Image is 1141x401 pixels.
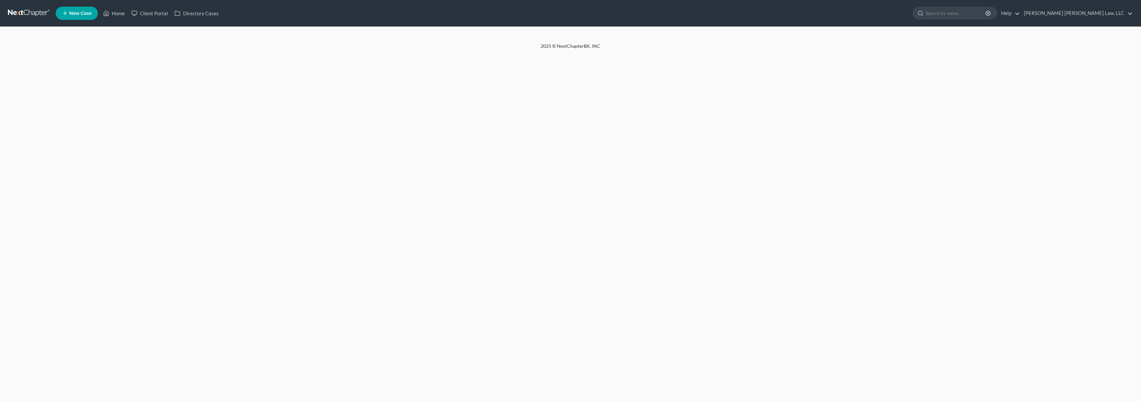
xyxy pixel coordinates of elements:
[381,43,760,55] div: 2025 © NextChapterBK, INC
[69,11,92,16] span: New Case
[998,7,1020,19] a: Help
[128,7,171,19] a: Client Portal
[926,7,986,19] input: Search by name...
[1021,7,1133,19] a: [PERSON_NAME] [PERSON_NAME] Law, LLC
[171,7,222,19] a: Directory Cases
[100,7,128,19] a: Home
